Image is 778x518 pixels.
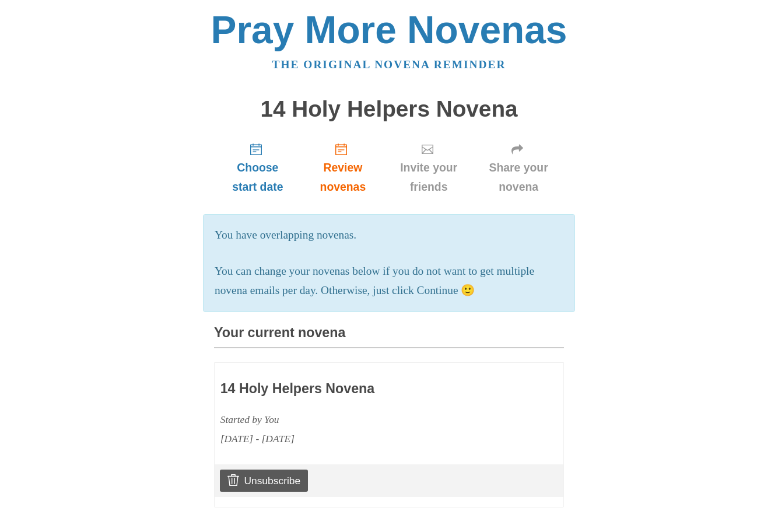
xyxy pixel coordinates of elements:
div: Started by You [220,410,490,429]
a: Review novenas [302,133,384,202]
a: Pray More Novenas [211,8,567,51]
a: Choose start date [214,133,302,202]
a: The original novena reminder [272,58,506,71]
p: You have overlapping novenas. [215,226,563,245]
a: Invite your friends [384,133,473,202]
span: Invite your friends [396,158,461,197]
h1: 14 Holy Helpers Novena [214,97,564,122]
span: Review novenas [313,158,373,197]
a: Share your novena [473,133,564,202]
a: Unsubscribe [220,470,308,492]
p: You can change your novenas below if you do not want to get multiple novena emails per day. Other... [215,262,563,300]
h3: 14 Holy Helpers Novena [220,381,490,397]
h3: Your current novena [214,325,564,348]
div: [DATE] - [DATE] [220,429,490,449]
span: Share your novena [485,158,552,197]
span: Choose start date [226,158,290,197]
